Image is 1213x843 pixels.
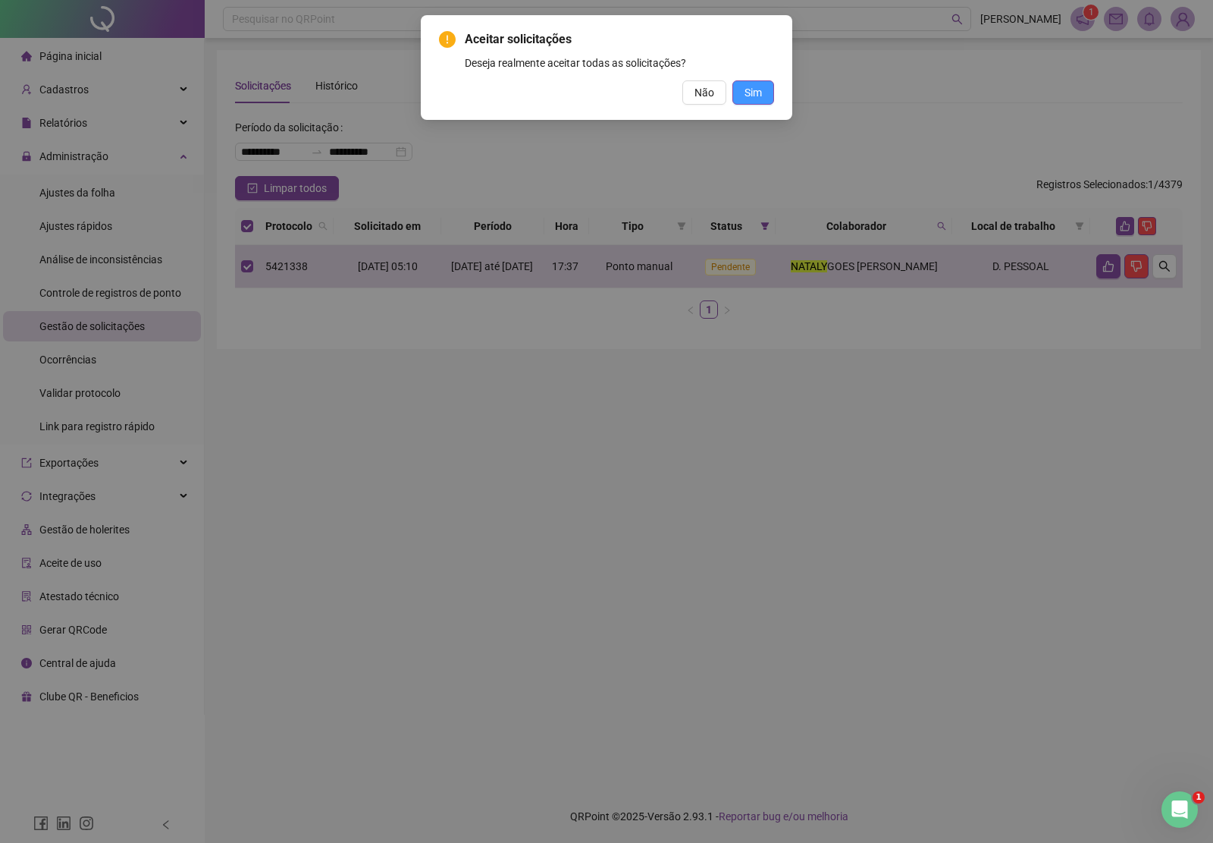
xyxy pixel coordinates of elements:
[465,55,774,71] div: Deseja realmente aceitar todas as solicitações?
[694,84,714,101] span: Não
[1161,791,1198,828] iframe: Intercom live chat
[439,31,456,48] span: exclamation-circle
[1193,791,1205,804] span: 1
[732,80,774,105] button: Sim
[682,80,726,105] button: Não
[465,30,774,49] span: Aceitar solicitações
[744,84,762,101] span: Sim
